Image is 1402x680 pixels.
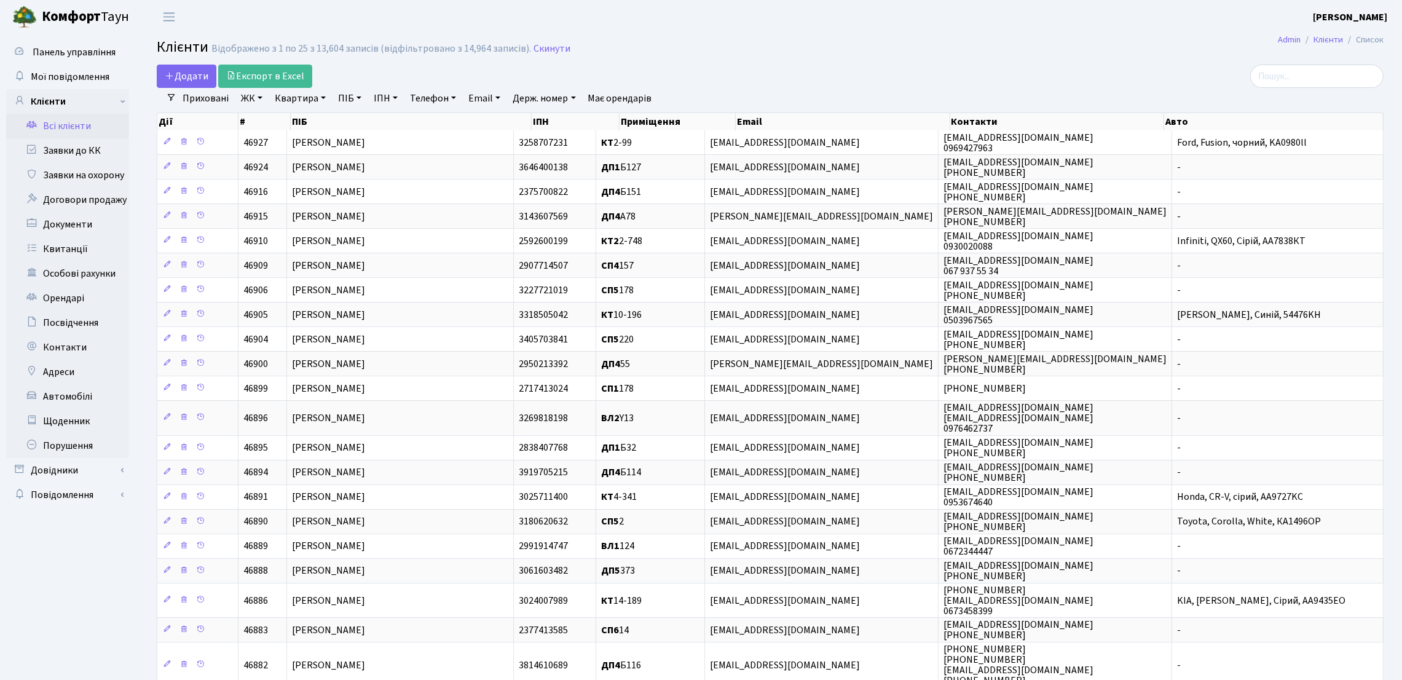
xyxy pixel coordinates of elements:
b: КТ [601,308,613,322]
span: - [1177,160,1181,174]
span: 46891 [243,491,268,504]
span: [EMAIL_ADDRESS][DOMAIN_NAME] [PHONE_NUMBER] [943,510,1093,534]
a: Телефон [405,88,461,109]
span: [EMAIL_ADDRESS][DOMAIN_NAME] [710,515,860,529]
span: 3646400138 [519,160,568,174]
span: 2907714507 [519,259,568,272]
span: Y13 [601,411,634,425]
span: 46883 [243,623,268,637]
span: Б116 [601,658,641,672]
span: [PERSON_NAME][EMAIL_ADDRESS][DOMAIN_NAME] [710,357,933,371]
span: [EMAIL_ADDRESS][DOMAIN_NAME] 0953674640 [943,485,1093,509]
span: 46890 [243,515,268,529]
span: [EMAIL_ADDRESS][DOMAIN_NAME] [PHONE_NUMBER] [943,180,1093,204]
span: [PERSON_NAME] [292,136,365,149]
span: 157 [601,259,634,272]
span: Панель управління [33,45,116,59]
span: 2838407768 [519,441,568,455]
span: [EMAIL_ADDRESS][DOMAIN_NAME] 0503967565 [943,303,1093,327]
a: Має орендарів [583,88,657,109]
th: Контакти [950,113,1165,130]
b: СП4 [601,259,619,272]
a: ЖК [236,88,267,109]
b: ДП4 [601,466,620,480]
span: 46899 [243,382,268,395]
span: 2717413024 [519,382,568,395]
span: 2-99 [601,136,632,149]
span: - [1177,411,1181,425]
span: 2377413585 [519,623,568,637]
span: [EMAIL_ADDRESS][DOMAIN_NAME] [PHONE_NUMBER] [943,436,1093,460]
span: 2991914747 [519,540,568,553]
span: Б127 [601,160,641,174]
span: 46896 [243,411,268,425]
span: [EMAIL_ADDRESS][DOMAIN_NAME] [710,594,860,607]
a: ІПН [369,88,403,109]
span: - [1177,357,1181,371]
span: 3318505042 [519,308,568,322]
span: [EMAIL_ADDRESS][DOMAIN_NAME] [710,441,860,455]
span: - [1177,441,1181,455]
a: Адреси [6,360,129,384]
span: [PERSON_NAME] [292,283,365,297]
span: [PERSON_NAME], Синій, 54476KH [1177,308,1321,322]
span: 373 [601,564,635,578]
span: 46889 [243,540,268,553]
span: - [1177,333,1181,346]
b: Комфорт [42,7,101,26]
span: 178 [601,382,634,395]
span: 178 [601,283,634,297]
span: Ford, Fusion, чорний, KA0980ll [1177,136,1307,149]
span: [PERSON_NAME] [292,623,365,637]
b: ДП4 [601,658,620,672]
span: 46895 [243,441,268,455]
span: [EMAIL_ADDRESS][DOMAIN_NAME] [710,382,860,395]
span: 46900 [243,357,268,371]
span: [PERSON_NAME] [292,308,365,322]
span: 3061603482 [519,564,568,578]
a: Довідники [6,458,129,483]
span: 3919705215 [519,466,568,480]
a: Всі клієнти [6,114,129,138]
span: [PERSON_NAME] [292,658,365,672]
span: А78 [601,210,636,223]
span: [PERSON_NAME] [292,160,365,174]
a: Клієнти [6,89,129,114]
b: СП1 [601,382,619,395]
span: [EMAIL_ADDRESS][DOMAIN_NAME] [PHONE_NUMBER] [943,461,1093,484]
span: [EMAIL_ADDRESS][DOMAIN_NAME] [PHONE_NUMBER] [943,328,1093,352]
b: СП6 [601,623,619,637]
span: 46909 [243,259,268,272]
th: ПІБ [291,113,532,130]
span: 46910 [243,234,268,248]
span: [PERSON_NAME] [292,441,365,455]
span: [PERSON_NAME] [292,259,365,272]
button: Переключити навігацію [154,7,184,27]
span: 124 [601,540,634,553]
a: Особові рахунки [6,261,129,286]
span: 3405703841 [519,333,568,346]
a: Скинути [534,43,570,55]
span: Додати [165,69,208,83]
span: Мої повідомлення [31,70,109,84]
span: - [1177,185,1181,199]
th: Авто [1164,113,1384,130]
span: Таун [42,7,129,28]
a: Панель управління [6,40,129,65]
b: ДП4 [601,357,620,371]
span: [EMAIL_ADDRESS][DOMAIN_NAME] [710,185,860,199]
span: [PERSON_NAME][EMAIL_ADDRESS][DOMAIN_NAME] [PHONE_NUMBER] [943,352,1167,376]
span: - [1177,564,1181,578]
th: Дії [157,113,238,130]
b: ВЛ1 [601,540,620,553]
span: [EMAIL_ADDRESS][DOMAIN_NAME] [710,308,860,322]
span: 46916 [243,185,268,199]
span: [EMAIL_ADDRESS][DOMAIN_NAME] [710,160,860,174]
a: Орендарі [6,286,129,310]
span: [EMAIL_ADDRESS][DOMAIN_NAME] [710,234,860,248]
th: Email [736,113,950,130]
b: ДП1 [601,160,620,174]
b: ВЛ2 [601,411,620,425]
span: 46888 [243,564,268,578]
span: 46904 [243,333,268,346]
